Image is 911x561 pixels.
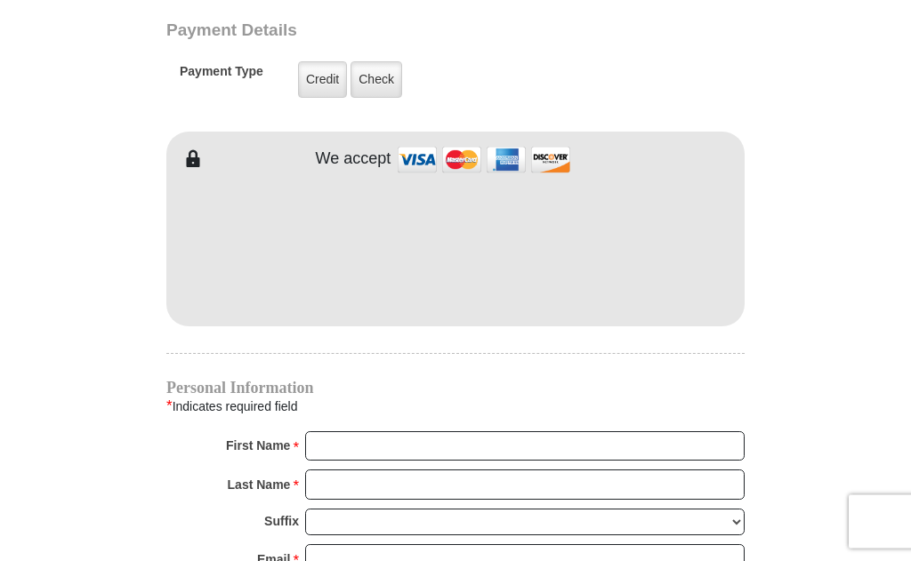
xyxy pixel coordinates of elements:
[180,65,263,89] h5: Payment Type
[166,21,620,42] h3: Payment Details
[226,434,290,459] strong: First Name
[264,509,299,534] strong: Suffix
[316,150,391,170] h4: We accept
[228,473,291,498] strong: Last Name
[298,62,347,99] label: Credit
[395,141,573,180] img: credit cards accepted
[166,396,745,419] div: Indicates required field
[166,381,745,396] h4: Personal Information
[351,62,402,99] label: Check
